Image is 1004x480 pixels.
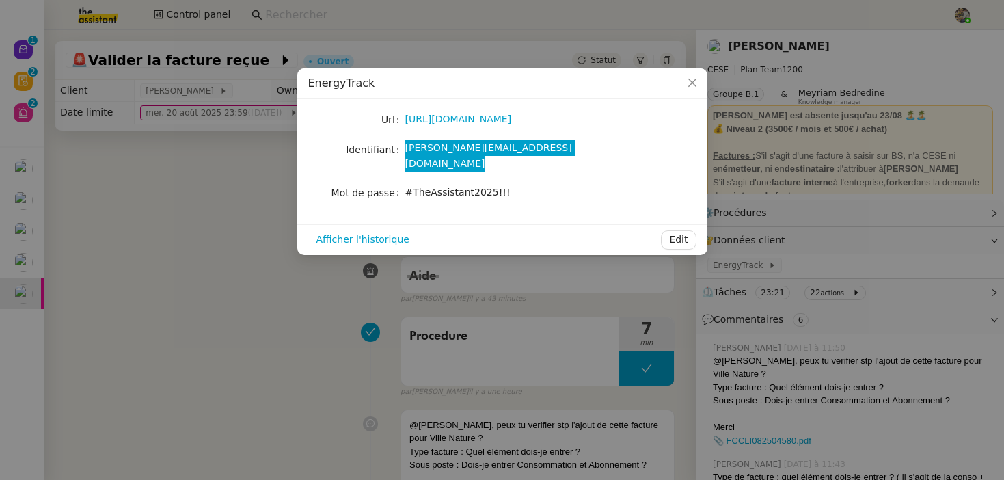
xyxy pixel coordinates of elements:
a: [URL][DOMAIN_NAME] [405,114,512,124]
label: Url [381,110,405,129]
button: Edit [661,230,696,250]
span: Afficher l'historique [316,232,409,248]
span: [PERSON_NAME][EMAIL_ADDRESS][DOMAIN_NAME] [405,142,572,169]
span: EnergyTrack [308,77,375,90]
button: Afficher l'historique [308,230,418,250]
button: Close [677,68,707,98]
span: Edit [669,232,688,248]
label: Identifiant [346,140,405,159]
label: Mot de passe [331,183,405,202]
span: #TheAssistant2025!!! [405,187,511,198]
